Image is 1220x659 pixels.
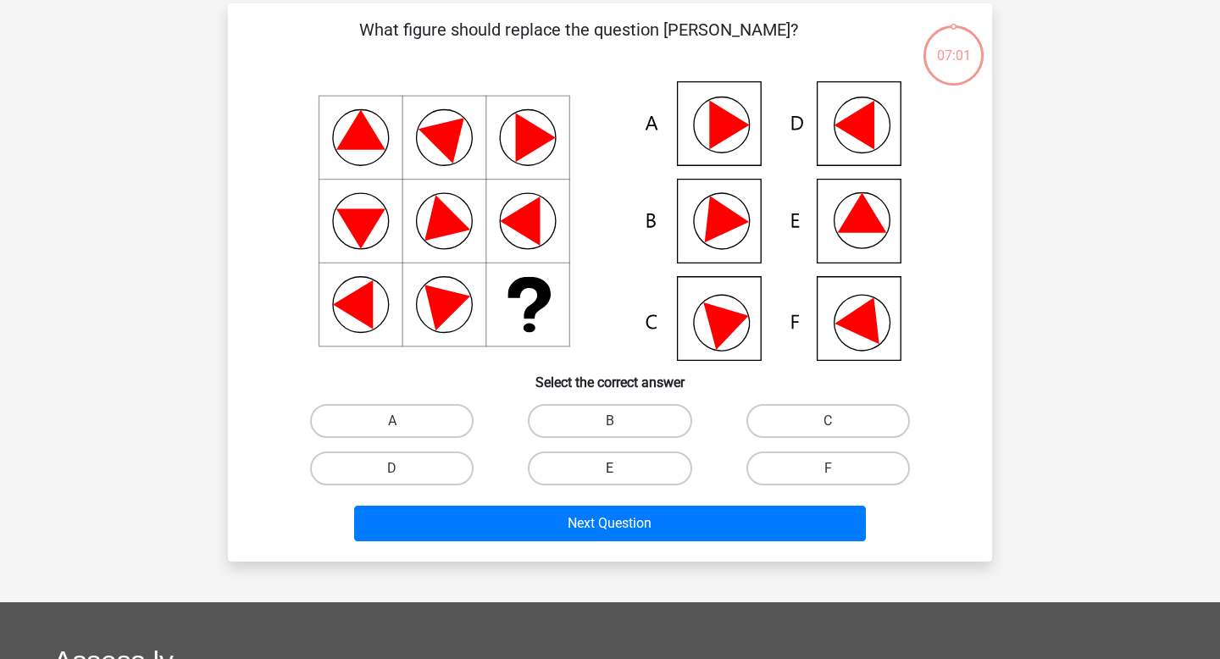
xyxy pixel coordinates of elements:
[746,451,910,485] label: F
[310,451,474,485] label: D
[255,17,901,68] p: What figure should replace the question [PERSON_NAME]?
[528,404,691,438] label: B
[528,451,691,485] label: E
[310,404,474,438] label: A
[354,506,867,541] button: Next Question
[255,361,965,390] h6: Select the correct answer
[922,24,985,66] div: 07:01
[746,404,910,438] label: C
